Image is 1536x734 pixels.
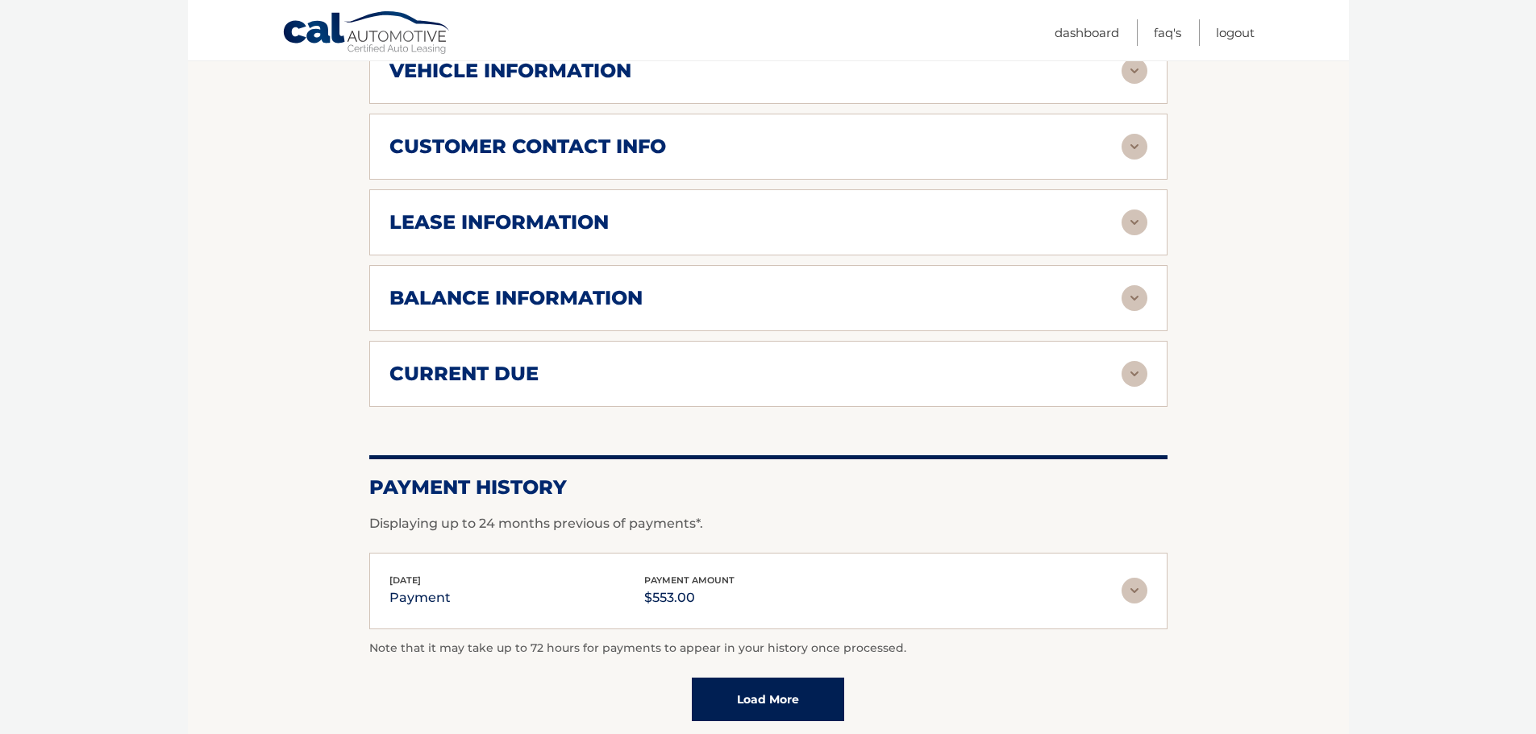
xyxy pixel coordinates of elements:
[369,475,1168,500] h2: Payment History
[369,514,1168,533] p: Displaying up to 24 months previous of payments*.
[1122,361,1147,387] img: accordion-rest.svg
[389,362,539,386] h2: current due
[1122,58,1147,84] img: accordion-rest.svg
[692,678,844,721] a: Load More
[1055,19,1119,46] a: Dashboard
[1216,19,1255,46] a: Logout
[389,587,451,609] p: payment
[389,59,631,83] h2: vehicle information
[1122,134,1147,160] img: accordion-rest.svg
[1122,578,1147,603] img: accordion-rest.svg
[1122,285,1147,311] img: accordion-rest.svg
[389,574,421,586] span: [DATE]
[1154,19,1181,46] a: FAQ's
[389,135,666,159] h2: customer contact info
[644,574,735,586] span: payment amount
[389,286,643,310] h2: balance information
[282,10,452,57] a: Cal Automotive
[369,639,1168,658] p: Note that it may take up to 72 hours for payments to appear in your history once processed.
[389,210,609,234] h2: lease information
[644,587,735,609] p: $553.00
[1122,209,1147,235] img: accordion-rest.svg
